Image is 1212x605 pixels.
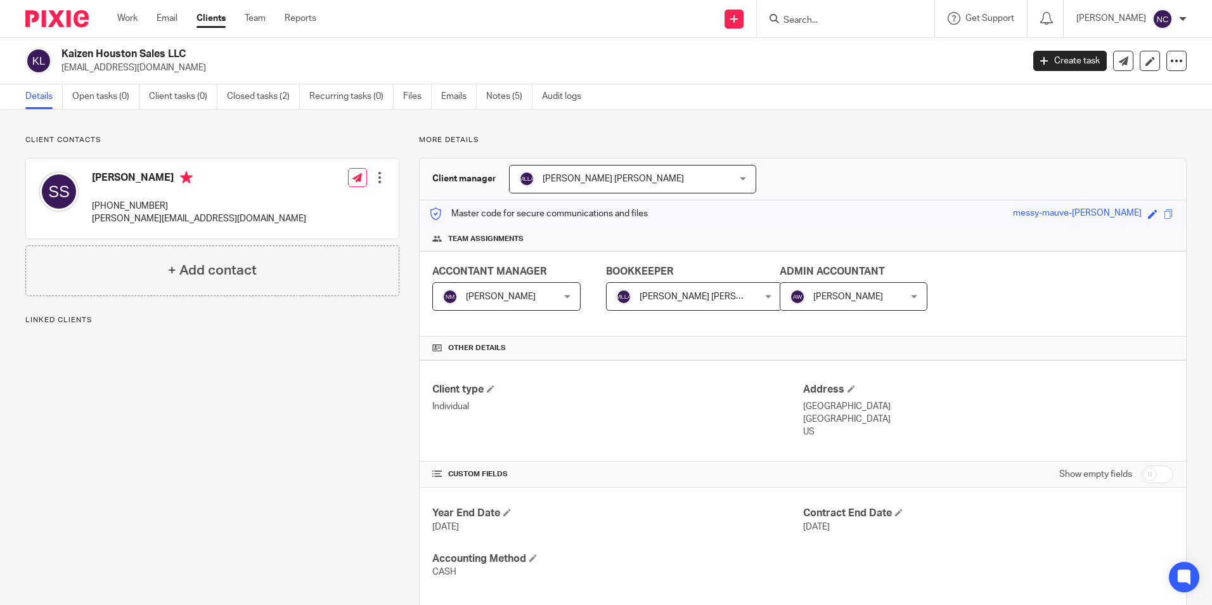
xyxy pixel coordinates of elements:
[519,171,534,186] img: svg%3E
[117,12,138,25] a: Work
[1076,12,1146,25] p: [PERSON_NAME]
[432,400,803,413] p: Individual
[803,523,830,531] span: [DATE]
[432,383,803,396] h4: Client type
[245,12,266,25] a: Team
[780,266,885,276] span: ADMIN ACCOUNTANT
[432,266,546,276] span: ACCONTANT MANAGER
[803,400,1173,413] p: [GEOGRAPHIC_DATA]
[441,84,477,109] a: Emails
[542,84,591,109] a: Audit logs
[197,12,226,25] a: Clients
[616,289,631,304] img: svg%3E
[803,507,1173,520] h4: Contract End Date
[72,84,139,109] a: Open tasks (0)
[432,523,459,531] span: [DATE]
[309,84,394,109] a: Recurring tasks (0)
[39,171,79,212] img: svg%3E
[803,426,1173,438] p: US
[803,413,1173,426] p: [GEOGRAPHIC_DATA]
[448,343,506,353] span: Other details
[965,14,1014,23] span: Get Support
[227,84,300,109] a: Closed tasks (2)
[157,12,177,25] a: Email
[403,84,432,109] a: Files
[1033,51,1107,71] a: Create task
[1152,9,1173,29] img: svg%3E
[486,84,532,109] a: Notes (5)
[782,15,896,27] input: Search
[25,10,89,27] img: Pixie
[61,48,823,61] h2: Kaizen Houston Sales LLC
[432,552,803,566] h4: Accounting Method
[92,171,306,187] h4: [PERSON_NAME]
[543,174,684,183] span: [PERSON_NAME] [PERSON_NAME]
[432,568,456,576] span: CASH
[92,200,306,212] p: [PHONE_NUMBER]
[1013,207,1142,221] div: messy-mauve-[PERSON_NAME]
[466,292,536,301] span: [PERSON_NAME]
[180,171,193,184] i: Primary
[432,469,803,479] h4: CUSTOM FIELDS
[285,12,316,25] a: Reports
[429,207,648,220] p: Master code for secure communications and files
[1059,468,1132,481] label: Show empty fields
[442,289,458,304] img: svg%3E
[606,266,673,276] span: BOOKKEEPER
[25,315,399,325] p: Linked clients
[92,212,306,225] p: [PERSON_NAME][EMAIL_ADDRESS][DOMAIN_NAME]
[61,62,1014,74] p: [EMAIL_ADDRESS][DOMAIN_NAME]
[448,234,524,244] span: Team assignments
[25,48,52,74] img: svg%3E
[168,261,257,280] h4: + Add contact
[432,172,496,185] h3: Client manager
[640,292,781,301] span: [PERSON_NAME] [PERSON_NAME]
[432,507,803,520] h4: Year End Date
[25,84,63,109] a: Details
[25,135,399,145] p: Client contacts
[790,289,805,304] img: svg%3E
[803,383,1173,396] h4: Address
[419,135,1187,145] p: More details
[149,84,217,109] a: Client tasks (0)
[813,292,883,301] span: [PERSON_NAME]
